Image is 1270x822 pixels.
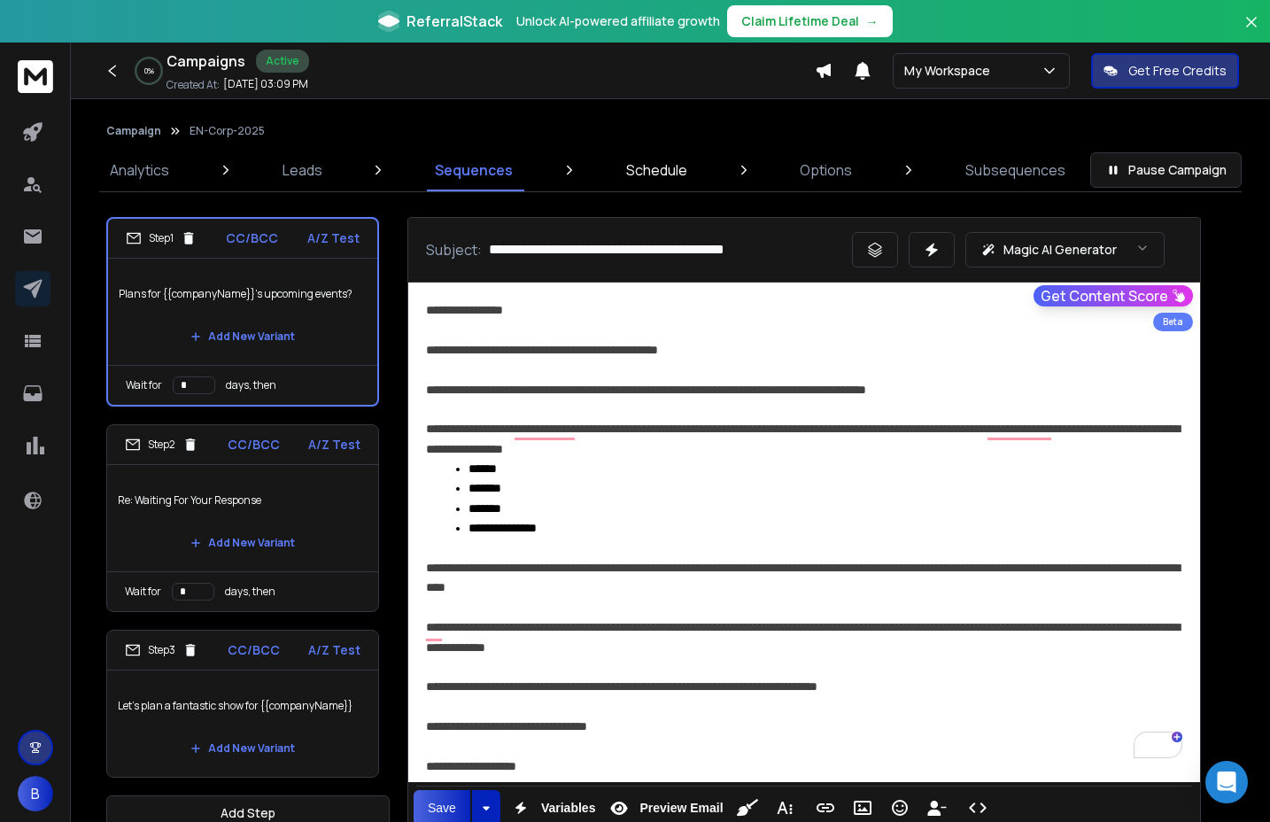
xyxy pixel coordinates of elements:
span: → [866,12,879,30]
p: A/Z Test [307,229,360,247]
p: Created At: [166,78,220,92]
div: To enrich screen reader interactions, please activate Accessibility in Grammarly extension settings [408,283,1200,776]
div: Open Intercom Messenger [1205,761,1248,803]
button: Add New Variant [176,525,309,561]
button: Magic AI Generator [965,232,1165,268]
div: Step 3 [125,642,198,658]
p: Plans for {{companyName}}'s upcoming events? [119,269,367,319]
a: Sequences [424,149,523,191]
p: A/Z Test [308,436,360,454]
p: Re: Waiting For Your Response [118,476,368,525]
p: 0 % [144,66,154,76]
button: Pause Campaign [1090,152,1242,188]
button: Claim Lifetime Deal→ [727,5,893,37]
a: Schedule [616,149,698,191]
p: Unlock AI-powered affiliate growth [516,12,720,30]
button: Add New Variant [176,319,309,354]
div: Beta [1153,313,1193,331]
p: days, then [226,378,276,392]
button: Get Content Score [1034,285,1193,306]
a: Leads [272,149,333,191]
p: EN-Corp-2025 [190,124,265,138]
p: Schedule [626,159,687,181]
p: Options [800,159,852,181]
span: Preview Email [636,801,726,816]
p: Subsequences [965,159,1065,181]
span: ReferralStack [407,11,502,32]
p: Sequences [435,159,513,181]
p: CC/BCC [228,436,280,454]
p: CC/BCC [228,641,280,659]
p: Leads [283,159,322,181]
li: Step2CC/BCCA/Z TestRe: Waiting For Your ResponseAdd New VariantWait fordays, then [106,424,379,612]
p: Let's plan a fantastic show for {{companyName}} [118,681,368,731]
button: Campaign [106,124,161,138]
li: Step3CC/BCCA/Z TestLet's plan a fantastic show for {{companyName}}Add New Variant [106,630,379,778]
p: My Workspace [904,62,997,80]
a: Options [789,149,863,191]
button: B [18,776,53,811]
p: A/Z Test [308,641,360,659]
p: Magic AI Generator [1003,241,1117,259]
p: Analytics [110,159,169,181]
span: Variables [538,801,600,816]
button: Add New Variant [176,731,309,766]
button: Close banner [1240,11,1263,53]
p: Wait for [126,378,162,392]
div: Step 2 [125,437,198,453]
div: Active [256,50,309,73]
a: Analytics [99,149,180,191]
h1: Campaigns [166,50,245,72]
p: Subject: [426,239,482,260]
li: Step1CC/BCCA/Z TestPlans for {{companyName}}'s upcoming events?Add New VariantWait fordays, then [106,217,379,407]
p: CC/BCC [226,229,278,247]
a: Subsequences [955,149,1076,191]
button: Get Free Credits [1091,53,1239,89]
p: [DATE] 03:09 PM [223,77,308,91]
p: days, then [225,585,275,599]
p: Wait for [125,585,161,599]
p: Get Free Credits [1128,62,1227,80]
div: Step 1 [126,230,197,246]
